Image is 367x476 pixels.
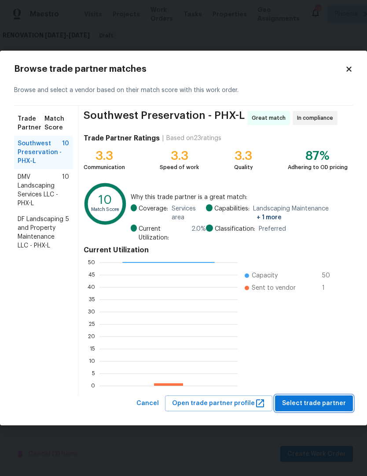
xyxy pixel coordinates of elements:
[252,284,296,292] span: Sent to vendor
[165,395,272,412] button: Open trade partner profile
[259,225,286,233] span: Preferred
[322,271,336,280] span: 50
[62,139,69,166] span: 10
[288,163,348,172] div: Adhering to OD pricing
[297,114,337,122] span: In compliance
[257,214,282,221] span: + 1 more
[139,225,188,242] span: Current Utilization:
[91,383,95,388] text: 0
[84,111,245,125] span: Southwest Preservation - PHX-L
[234,163,253,172] div: Quality
[234,151,253,160] div: 3.3
[18,114,44,132] span: Trade Partner
[62,173,69,208] span: 10
[88,333,95,339] text: 20
[215,225,255,233] span: Classification:
[253,204,348,222] span: Landscaping Maintenance
[88,284,95,289] text: 40
[84,246,348,255] h4: Current Utilization
[88,272,95,277] text: 45
[18,215,66,250] span: DF Landscaping and Property Maintenance LLC - PHX-L
[160,163,199,172] div: Speed of work
[99,194,112,206] text: 10
[191,225,206,242] span: 2.0 %
[131,193,348,202] span: Why this trade partner is a great match:
[89,296,95,302] text: 35
[322,284,336,292] span: 1
[18,173,62,208] span: DMV Landscaping Services LLC - PHX-L
[288,151,348,160] div: 87%
[90,346,95,351] text: 15
[252,114,289,122] span: Great match
[92,370,95,376] text: 5
[252,271,278,280] span: Capacity
[139,204,168,222] span: Coverage:
[160,151,199,160] div: 3.3
[160,134,166,143] div: |
[89,321,95,326] text: 25
[88,259,95,265] text: 50
[172,398,265,409] span: Open trade partner profile
[89,358,95,363] text: 10
[44,114,69,132] span: Match Score
[166,134,221,143] div: Based on 23 ratings
[14,75,353,106] div: Browse and select a vendor based on their match score with this work order.
[18,139,62,166] span: Southwest Preservation - PHX-L
[91,207,120,212] text: Match Score
[136,398,159,409] span: Cancel
[14,65,345,74] h2: Browse trade partner matches
[275,395,353,412] button: Select trade partner
[84,151,125,160] div: 3.3
[84,134,160,143] h4: Trade Partner Ratings
[282,398,346,409] span: Select trade partner
[84,163,125,172] div: Communication
[133,395,162,412] button: Cancel
[88,309,95,314] text: 30
[214,204,250,222] span: Capabilities:
[172,204,206,222] span: Services area
[66,215,69,250] span: 5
